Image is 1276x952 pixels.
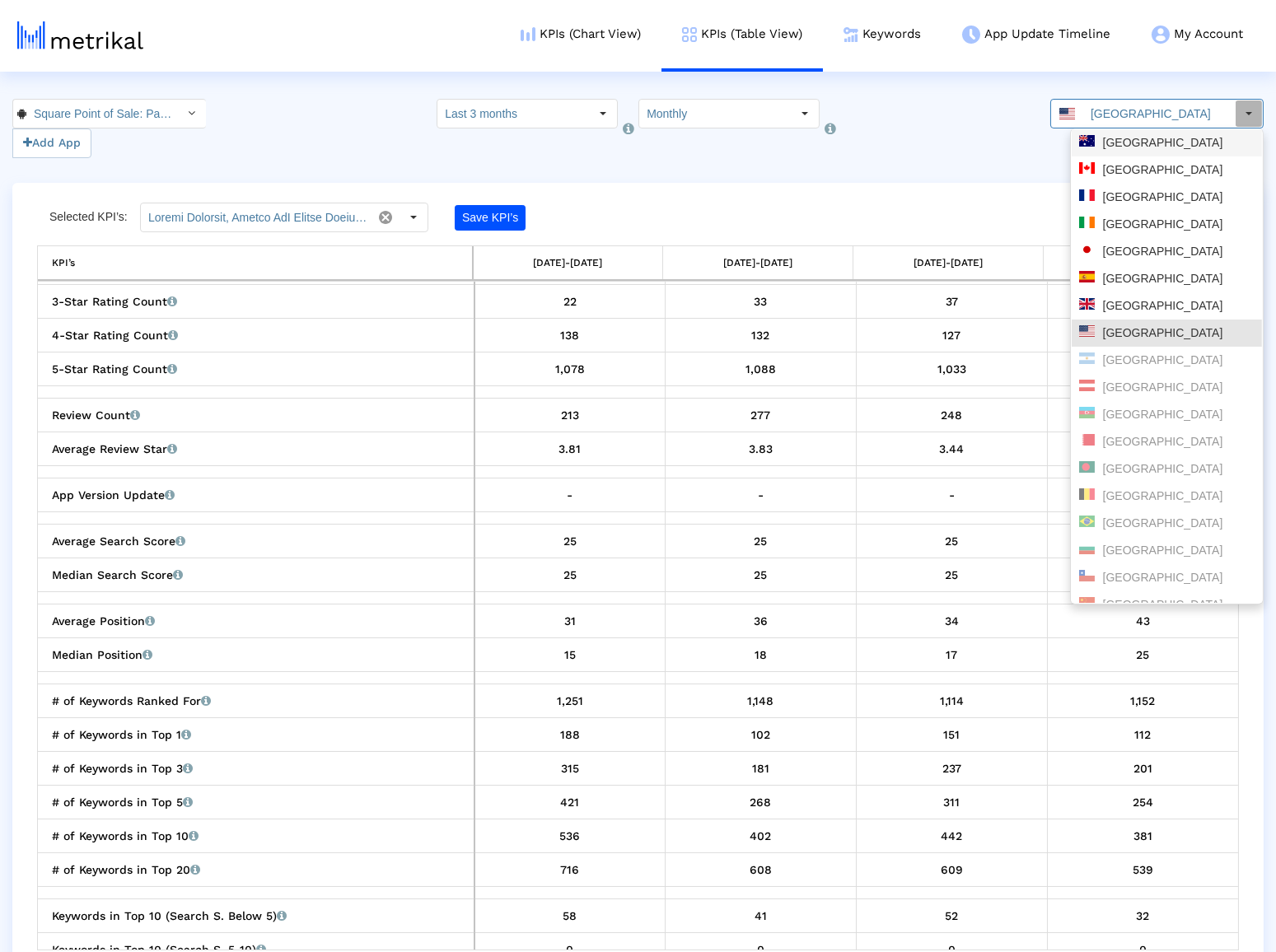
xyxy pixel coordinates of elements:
div: 5-Star Rating Count [52,358,468,380]
div: 6/30/25 [481,791,659,813]
div: [GEOGRAPHIC_DATA] [1079,434,1255,450]
td: Column 07/01/25-07/31/25 [662,246,853,280]
div: 9/30/25 [1054,564,1232,586]
div: [GEOGRAPHIC_DATA] [1079,597,1255,613]
div: 8/31/25 [862,724,1041,745]
div: 6/30/25 [481,564,659,586]
div: 9/29/25 [1054,404,1232,426]
div: 8/31/25 [862,644,1041,665]
div: # of Keywords in Top 5 [52,791,468,813]
div: 7/31/25 [671,690,850,712]
div: 8/31/25 [862,530,1041,552]
div: 8/31/25 [862,825,1041,847]
div: 6/30/25 [481,358,659,380]
div: [GEOGRAPHIC_DATA] [1079,271,1255,287]
div: 9/30/25 [1054,825,1232,847]
div: 6/30/25 [481,404,659,426]
div: Keywords in Top 10 (Search S. Below 5) [52,905,468,926]
div: Median Search Score [52,564,468,586]
div: 9/29/25 [1054,438,1232,460]
td: Column KPI’s [38,246,473,280]
div: Select [791,100,819,128]
div: 6/30/25 [481,324,659,346]
div: [GEOGRAPHIC_DATA] [1079,543,1255,558]
div: Data grid [37,245,1239,950]
div: Select [178,100,206,128]
div: 7/31/25 [671,791,850,813]
div: 8/31/25 [862,905,1041,926]
div: 8/31/25 [862,324,1041,346]
div: 9/29/25 [1054,358,1232,380]
div: 6/30/25 [481,758,659,779]
div: 6/30/25 [481,724,659,745]
div: 7/31/25 [671,291,850,312]
div: 6/30/25 [481,610,659,632]
img: metrical-logo-light.png [17,21,143,49]
div: Average Search Score [52,530,468,552]
button: Add App [12,128,91,158]
div: Average Review Star [52,438,468,460]
div: Select [589,100,617,128]
div: [GEOGRAPHIC_DATA] [1079,135,1255,151]
div: 9/29/25 [1054,291,1232,312]
div: 7/31/25 [671,644,850,665]
div: 9/30/25 [1054,644,1232,665]
div: 6/30/25 [481,859,659,880]
div: [GEOGRAPHIC_DATA] [1079,162,1255,178]
div: 7/31/25 [671,859,850,880]
div: 8/31/25 [862,438,1041,460]
div: [GEOGRAPHIC_DATA] [1079,325,1255,341]
div: 9/30/25 [1054,791,1232,813]
div: 7/31/25 [671,758,850,779]
div: - [1054,484,1232,506]
div: 8/31/25 [862,791,1041,813]
div: 6/30/25 [481,644,659,665]
div: - [481,484,659,506]
div: 6/30/25 [481,530,659,552]
div: 6/30/25 [481,690,659,712]
div: [GEOGRAPHIC_DATA] [1079,461,1255,477]
div: - [862,484,1041,506]
div: [GEOGRAPHIC_DATA] [1079,570,1255,586]
div: 7/31/25 [671,358,850,380]
td: Column 08/01/25-08/31/25 [853,246,1043,280]
div: 7/31/25 [671,905,850,926]
div: 7/31/25 [671,404,850,426]
div: # of Keywords in Top 1 [52,724,468,745]
div: 8/31/25 [862,690,1041,712]
div: [GEOGRAPHIC_DATA] [1079,298,1255,314]
div: [GEOGRAPHIC_DATA] [1079,407,1255,422]
div: 7/31/25 [671,438,850,460]
div: 9/30/25 [1054,859,1232,880]
div: Select [1235,100,1263,128]
div: # of Keywords Ranked For [52,690,468,712]
img: keywords.png [844,27,858,42]
div: 8/31/25 [862,758,1041,779]
div: 9/30/25 [1054,610,1232,632]
div: 6/30/25 [481,825,659,847]
img: kpi-table-menu-icon.png [682,27,697,42]
div: 7/31/25 [671,610,850,632]
div: [DATE]-[DATE] [914,252,983,273]
div: # of Keywords in Top 10 [52,825,468,847]
div: Review Count [52,404,468,426]
img: app-update-menu-icon.png [962,26,980,44]
div: App Version Update [52,484,468,506]
img: kpi-chart-menu-icon.png [521,27,535,41]
div: [DATE]-[DATE] [533,252,602,273]
div: 8/31/25 [862,859,1041,880]
div: 9/29/25 [1054,324,1232,346]
div: 8/31/25 [862,404,1041,426]
div: [GEOGRAPHIC_DATA] [1079,244,1255,259]
div: [GEOGRAPHIC_DATA] [1079,380,1255,395]
div: 9/30/25 [1054,690,1232,712]
div: Selected KPI’s: [49,203,140,232]
div: 8/31/25 [862,291,1041,312]
div: 9/30/25 [1054,724,1232,745]
button: Save KPI’s [455,205,526,231]
div: 9/30/25 [1054,758,1232,779]
div: 7/31/25 [671,564,850,586]
div: # of Keywords in Top 3 [52,758,468,779]
div: 8/31/25 [862,564,1041,586]
div: [GEOGRAPHIC_DATA] [1079,217,1255,232]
